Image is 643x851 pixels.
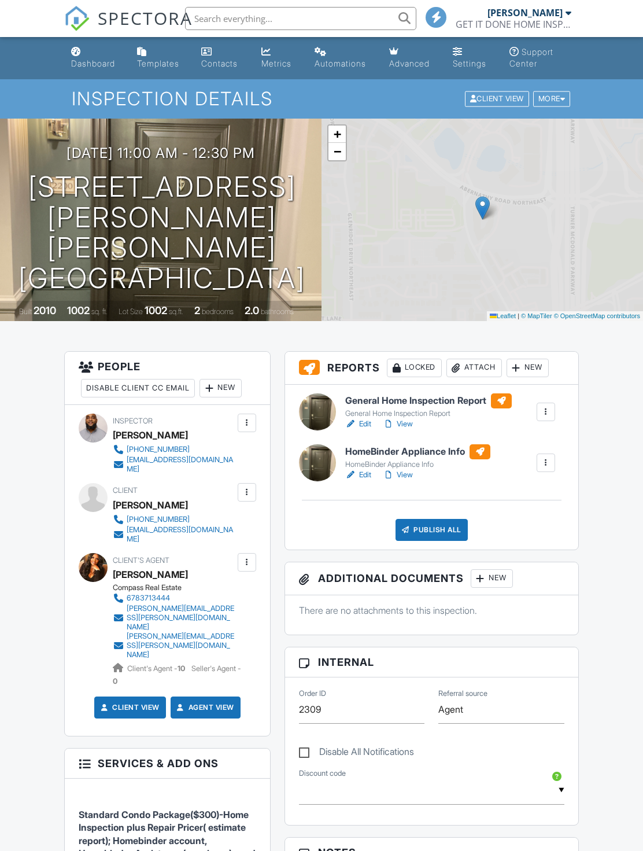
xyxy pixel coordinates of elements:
span: bedrooms [202,307,234,316]
a: Advanced [385,42,439,75]
a: [PERSON_NAME][EMAIL_ADDRESS][PERSON_NAME][DOMAIN_NAME] [113,604,235,632]
a: [EMAIL_ADDRESS][DOMAIN_NAME] [113,525,235,544]
a: [PHONE_NUMBER] [113,444,235,455]
div: 1002 [145,304,167,316]
div: Support Center [509,47,553,68]
a: © MapTiler [521,312,552,319]
input: Search everything... [185,7,416,30]
a: Client View [464,94,532,102]
div: More [533,91,571,107]
div: Disable Client CC Email [81,379,195,397]
a: Automations (Basic) [310,42,375,75]
span: sq. ft. [91,307,108,316]
a: Metrics [257,42,301,75]
span: | [518,312,519,319]
div: HomeBinder Appliance Info [345,460,490,469]
a: Zoom in [328,126,346,143]
a: Dashboard [66,42,123,75]
label: Discount code [299,768,346,779]
h3: People [65,352,270,405]
div: 2010 [34,304,56,316]
a: [PHONE_NUMBER] [113,514,235,525]
span: sq.ft. [169,307,183,316]
h1: Inspection Details [72,89,571,109]
img: Marker [475,196,490,220]
div: 2 [194,304,200,316]
div: [EMAIL_ADDRESS][DOMAIN_NAME] [127,525,235,544]
a: Templates [132,42,187,75]
span: Client [113,486,138,495]
a: [PERSON_NAME][EMAIL_ADDRESS][PERSON_NAME][DOMAIN_NAME] [113,632,235,660]
div: Compass Real Estate [113,583,244,592]
div: Automations [315,58,366,68]
div: New [507,359,549,377]
a: [PERSON_NAME] [113,566,188,583]
a: Settings [448,42,496,75]
a: 6783713444 [113,592,235,604]
div: [PERSON_NAME] [487,7,563,19]
strong: 10 [178,664,185,673]
div: 6783713444 [127,594,170,603]
h3: Services & Add ons [65,749,270,779]
span: Built [19,307,32,316]
a: Edit [345,469,371,481]
div: General Home Inspection Report [345,409,512,418]
div: New [199,379,242,397]
a: Contacts [197,42,247,75]
div: 2.0 [245,304,259,316]
h1: [STREET_ADDRESS][PERSON_NAME] [PERSON_NAME][GEOGRAPHIC_DATA] [19,172,305,294]
div: New [471,569,513,588]
a: [EMAIL_ADDRESS][DOMAIN_NAME] [113,455,235,474]
div: [PERSON_NAME] [113,426,188,444]
strong: 0 [113,677,117,686]
div: Publish All [396,519,468,541]
a: View [383,418,413,430]
a: Zoom out [328,143,346,160]
a: SPECTORA [64,16,193,40]
a: View [383,469,413,481]
a: HomeBinder Appliance Info HomeBinder Appliance Info [345,444,490,470]
span: Client's Agent [113,556,169,565]
h3: [DATE] 11:00 am - 12:30 pm [66,145,255,161]
span: Inspector [113,417,153,425]
a: General Home Inspection Report General Home Inspection Report [345,393,512,419]
span: − [334,144,341,159]
div: Contacts [201,58,238,68]
a: Client View [98,702,160,713]
div: GET IT DONE HOME INSPECTIONS [456,19,571,30]
div: [PERSON_NAME][EMAIL_ADDRESS][PERSON_NAME][DOMAIN_NAME] [127,632,235,660]
div: Advanced [389,58,430,68]
a: Leaflet [490,312,516,319]
div: Locked [387,359,442,377]
h3: Reports [285,352,578,385]
div: [EMAIL_ADDRESS][DOMAIN_NAME] [127,455,235,474]
div: Client View [465,91,529,107]
img: The Best Home Inspection Software - Spectora [64,6,90,31]
p: There are no attachments to this inspection. [299,604,564,617]
h3: Additional Documents [285,562,578,595]
span: Lot Size [119,307,143,316]
div: Settings [453,58,486,68]
span: bathrooms [261,307,294,316]
div: [PHONE_NUMBER] [127,515,190,524]
h6: HomeBinder Appliance Info [345,444,490,459]
a: Edit [345,418,371,430]
h3: Internal [285,647,578,677]
div: [PHONE_NUMBER] [127,445,190,454]
div: Templates [137,58,179,68]
div: Metrics [261,58,291,68]
a: Support Center [505,42,577,75]
div: Dashboard [71,58,115,68]
h6: General Home Inspection Report [345,393,512,408]
a: © OpenStreetMap contributors [554,312,640,319]
span: + [334,127,341,141]
label: Referral source [438,688,487,699]
div: [PERSON_NAME][EMAIL_ADDRESS][PERSON_NAME][DOMAIN_NAME] [127,604,235,632]
span: SPECTORA [98,6,193,30]
span: Client's Agent - [127,664,187,673]
div: [PERSON_NAME] [113,496,188,514]
a: Agent View [175,702,234,713]
div: Attach [446,359,502,377]
label: Order ID [299,688,326,699]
